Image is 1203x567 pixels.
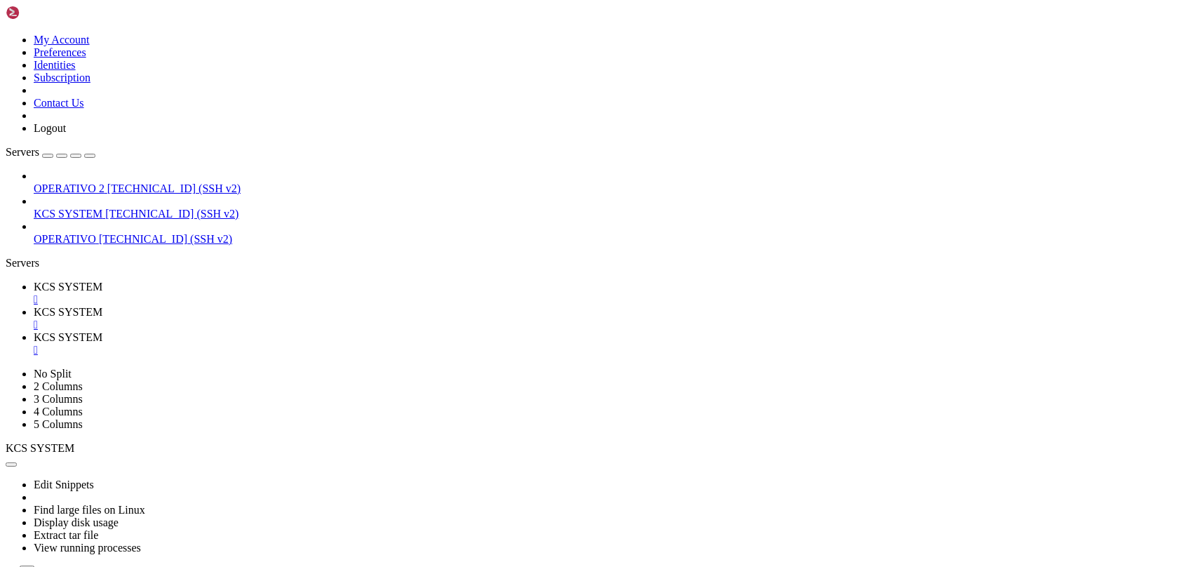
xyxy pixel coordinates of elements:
x-row: Run 'do-release-upgrade' to upgrade to it. [6,316,1020,328]
a: Contact Us [34,97,84,109]
li: KCS SYSTEM [TECHNICAL_ID] (SSH v2) [34,195,1197,220]
a: Logout [34,122,66,134]
a: Edit Snippets [34,479,94,491]
x-row: * Support: [URL][DOMAIN_NAME] [6,53,1020,65]
a: 5 Columns [34,418,83,430]
div: (0, 1) [6,18,11,29]
x-row: New release '24.04.3 LTS' available. [6,304,1020,316]
x-row: System information as of [DATE] [6,77,1020,89]
a: Subscription [34,72,90,84]
x-row: To see these additional updates run: apt list --upgradable [6,232,1020,244]
x-row: : $ [6,363,1020,375]
a: Find large files on Linux [34,504,145,516]
img: Shellngn [6,6,86,20]
div: Servers [6,257,1197,269]
x-row: [URL][DOMAIN_NAME] [6,280,1020,292]
x-row: * Management: [URL][DOMAIN_NAME] [6,41,1020,53]
a: KCS SYSTEM [TECHNICAL_ID] (SSH v2) [34,208,1197,220]
x-row: System load: 0.04 Processes: 178 [6,101,1020,113]
x-row: Last login: [DATE] from [TECHNICAL_ID] [6,352,1020,363]
x-row: Connecting [TECHNICAL_ID]... [6,6,1020,18]
x-row: Your Ubuntu release is not supported anymore. [6,256,1020,268]
span: [TECHNICAL_ID] (SSH v2) [107,182,241,194]
span: KCS SYSTEM [34,208,102,220]
a: KCS SYSTEM [34,331,1197,356]
x-row: just raised the bar for easy, resilient and secure K8s cluster deployment. [6,173,1020,185]
a: KCS SYSTEM [34,281,1197,306]
a:  [34,293,1197,306]
x-row: [URL][DOMAIN_NAME] [6,196,1020,208]
x-row: * Documentation: [URL][DOMAIN_NAME] [6,29,1020,41]
li: OPERATIVO [TECHNICAL_ID] (SSH v2) [34,220,1197,246]
span: OPERATIVO 2 [34,182,105,194]
span: ubuntu@vps-08acaf7e [6,363,112,375]
span: [TECHNICAL_ID] (SSH v2) [105,208,238,220]
span: KCS SYSTEM [34,281,102,293]
a: Display disk usage [34,516,119,528]
a: 2 Columns [34,380,83,392]
a:  [34,344,1197,356]
a: Servers [6,146,95,158]
a: Identities [34,59,76,71]
a: Extract tar file [34,529,98,541]
span: KCS SYSTEM [34,331,102,343]
span: [TECHNICAL_ID] (SSH v2) [99,233,232,245]
a: View running processes [34,542,141,554]
a: OPERATIVO [TECHNICAL_ID] (SSH v2) [34,233,1197,246]
div: (23, 30) [142,363,147,375]
span: OPERATIVO [34,233,96,245]
span: Servers [6,146,39,158]
a: 4 Columns [34,406,83,418]
span: KCS SYSTEM [6,442,74,454]
x-row: Usage of /: 20.9% of 77.39GB Users logged in: 0 [6,113,1020,125]
a: Preferences [34,46,86,58]
span: KCS SYSTEM [34,306,102,318]
span: ~ [118,363,123,375]
a: OPERATIVO 2 [TECHNICAL_ID] (SSH v2) [34,182,1197,195]
a:  [34,319,1197,331]
x-row: Memory usage: 70% IPv4 address for ens3: [TECHNICAL_ID] [6,125,1020,137]
x-row: * Strictly confined Kubernetes makes edge and IoT secure. Learn how MicroK8s [6,161,1020,173]
li: OPERATIVO 2 [TECHNICAL_ID] (SSH v2) [34,170,1197,195]
x-row: Swap usage: 0% [6,137,1020,149]
x-row: For upgrade information, please visit: [6,268,1020,280]
a: KCS SYSTEM [34,306,1197,331]
x-row: Welcome to Ubuntu 23.04 (GNU/Linux 6.2.0-39-generic x86_64) [6,6,1020,18]
a: 3 Columns [34,393,83,405]
x-row: 1 update can be applied immediately. [6,220,1020,232]
a: My Account [34,34,90,46]
a: No Split [34,368,72,380]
